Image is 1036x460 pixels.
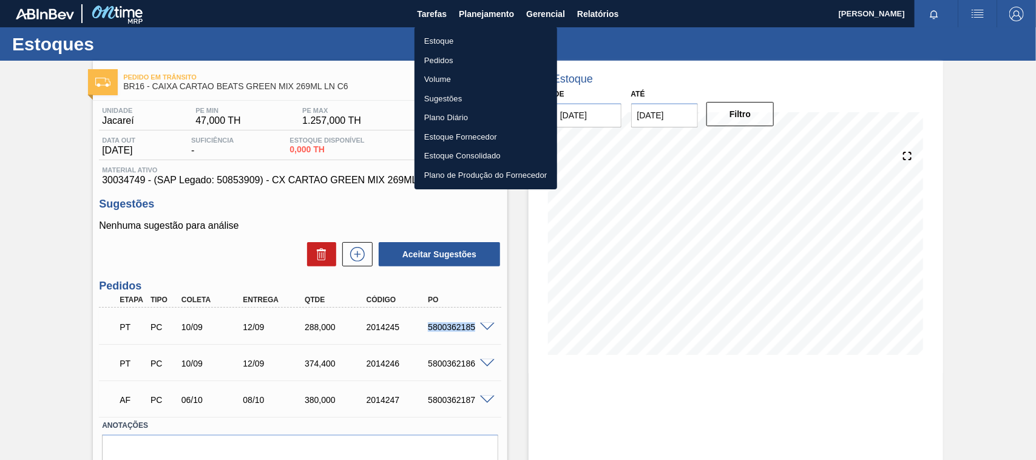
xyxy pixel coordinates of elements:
a: Pedidos [415,51,557,70]
a: Estoque Consolidado [415,146,557,166]
a: Plano de Produção do Fornecedor [415,166,557,185]
a: Plano Diário [415,108,557,127]
a: Volume [415,70,557,89]
a: Estoque [415,32,557,51]
a: Sugestões [415,89,557,109]
a: Estoque Fornecedor [415,127,557,147]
